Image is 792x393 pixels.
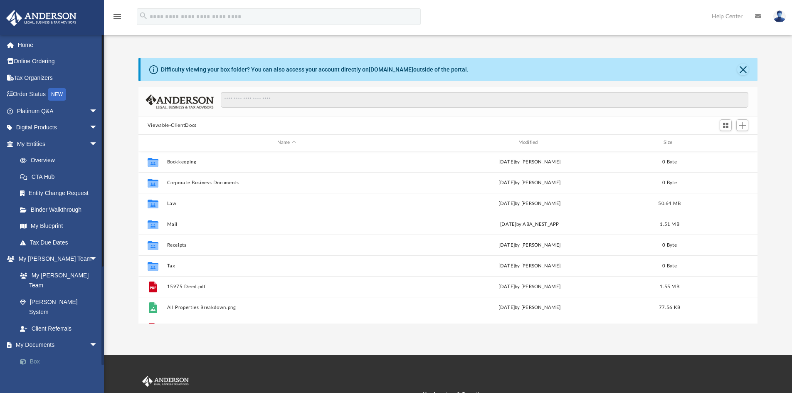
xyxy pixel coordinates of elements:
a: Home [6,37,110,53]
span: arrow_drop_down [89,103,106,120]
input: Search files and folders [221,92,748,108]
img: User Pic [773,10,786,22]
i: search [139,11,148,20]
a: Box [12,353,110,370]
span: arrow_drop_down [89,337,106,354]
a: Order StatusNEW [6,86,110,103]
a: [DOMAIN_NAME] [369,66,413,73]
div: [DATE] by [PERSON_NAME] [410,179,649,186]
a: [PERSON_NAME] System [12,294,106,320]
a: Tax Due Dates [12,234,110,251]
div: [DATE] by [PERSON_NAME] [410,200,649,207]
span: [DATE] [500,222,516,226]
div: Name [166,139,406,146]
button: Mail [167,222,406,227]
div: [DATE] by [PERSON_NAME] [410,241,649,249]
span: 50.64 MB [658,201,681,205]
div: [DATE] by [PERSON_NAME] [410,283,649,290]
a: Overview [12,152,110,169]
span: arrow_drop_down [89,119,106,136]
div: [DATE] by [PERSON_NAME] [410,262,649,269]
button: Viewable-ClientDocs [148,122,197,129]
div: Difficulty viewing your box folder? You can also access your account directly on outside of the p... [161,65,469,74]
div: Size [653,139,686,146]
a: Online Ordering [6,53,110,70]
i: menu [112,12,122,22]
a: CTA Hub [12,168,110,185]
a: My Blueprint [12,218,106,235]
a: My Entitiesarrow_drop_down [6,136,110,152]
span: 0 Byte [662,263,677,268]
span: 0 Byte [662,242,677,247]
a: Binder Walkthrough [12,201,110,218]
a: My Documentsarrow_drop_down [6,337,110,353]
span: 1.55 MB [660,284,679,289]
button: Close [737,64,749,75]
button: Law [167,201,406,206]
div: NEW [48,88,66,101]
button: Add [736,119,749,131]
span: 1.51 MB [660,222,679,226]
img: Anderson Advisors Platinum Portal [4,10,79,26]
a: Platinum Q&Aarrow_drop_down [6,103,110,119]
span: arrow_drop_down [89,136,106,153]
button: Receipts [167,242,406,248]
div: Modified [410,139,649,146]
button: Corporate Business Documents [167,180,406,185]
a: My [PERSON_NAME] Team [12,267,102,294]
div: id [690,139,748,146]
div: by ABA_NEST_APP [410,220,649,228]
button: 15975 Deed.pdf [167,284,406,289]
button: Switch to Grid View [720,119,732,131]
a: Digital Productsarrow_drop_down [6,119,110,136]
div: [DATE] by [PERSON_NAME] [410,304,649,311]
div: id [142,139,163,146]
span: arrow_drop_down [89,251,106,268]
span: 77.56 KB [659,305,680,309]
button: Bookkeeping [167,159,406,165]
span: 0 Byte [662,180,677,185]
img: Anderson Advisors Platinum Portal [141,376,190,387]
span: 0 Byte [662,159,677,164]
button: Tax [167,263,406,269]
div: [DATE] by [PERSON_NAME] [410,158,649,166]
a: Client Referrals [12,320,106,337]
a: Tax Organizers [6,69,110,86]
a: menu [112,16,122,22]
button: All Properties Breakdown.png [167,305,406,310]
a: Entity Change Request [12,185,110,202]
div: grid [138,151,758,324]
a: My [PERSON_NAME] Teamarrow_drop_down [6,251,106,267]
